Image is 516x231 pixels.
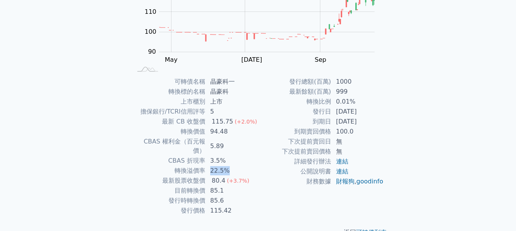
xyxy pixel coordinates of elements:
td: 上市 [206,97,258,107]
td: [DATE] [331,117,384,127]
td: 115.42 [206,206,258,216]
td: 轉換溢價率 [132,166,206,176]
tspan: 110 [145,8,157,15]
a: 財報狗 [336,178,354,185]
td: 下次提前賣回日 [258,137,331,147]
div: 115.75 [210,117,235,126]
td: 100.0 [331,127,384,137]
td: 94.48 [206,127,258,137]
td: 發行價格 [132,206,206,216]
td: 轉換標的名稱 [132,87,206,97]
td: 5 [206,107,258,117]
span: (+2.0%) [235,119,257,125]
span: (+3.7%) [227,178,249,184]
td: 無 [331,137,384,147]
td: 0.01% [331,97,384,107]
a: 連結 [336,158,348,165]
td: 擔保銀行/TCRI信用評等 [132,107,206,117]
td: 無 [331,147,384,157]
tspan: [DATE] [241,56,262,63]
td: 可轉債名稱 [132,77,206,87]
td: , [331,177,384,186]
tspan: 100 [145,28,157,35]
td: 999 [331,87,384,97]
td: 詳細發行辦法 [258,157,331,167]
tspan: 90 [148,48,156,55]
td: 轉換價值 [132,127,206,137]
td: 22.5% [206,166,258,176]
td: 晶豪科一 [206,77,258,87]
td: 發行時轉換價 [132,196,206,206]
td: 1000 [331,77,384,87]
div: 80.4 [210,176,227,185]
td: 發行日 [258,107,331,117]
td: 3.5% [206,156,258,166]
td: 最新 CB 收盤價 [132,117,206,127]
td: CBAS 折現率 [132,156,206,166]
td: 最新股票收盤價 [132,176,206,186]
td: 公開說明書 [258,167,331,177]
td: [DATE] [331,107,384,117]
td: 下次提前賣回價格 [258,147,331,157]
tspan: Sep [315,56,326,63]
a: goodinfo [356,178,383,185]
td: 85.1 [206,186,258,196]
td: 85.6 [206,196,258,206]
td: 發行總額(百萬) [258,77,331,87]
td: 財務數據 [258,177,331,186]
td: 轉換比例 [258,97,331,107]
td: 晶豪科 [206,87,258,97]
td: 最新餘額(百萬) [258,87,331,97]
iframe: Chat Widget [478,194,516,231]
td: 到期日 [258,117,331,127]
td: 上市櫃別 [132,97,206,107]
td: 到期賣回價格 [258,127,331,137]
div: 聊天小工具 [478,194,516,231]
td: CBAS 權利金（百元報價） [132,137,206,156]
td: 5.89 [206,137,258,156]
a: 連結 [336,168,348,175]
tspan: May [165,56,178,63]
td: 目前轉換價 [132,186,206,196]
